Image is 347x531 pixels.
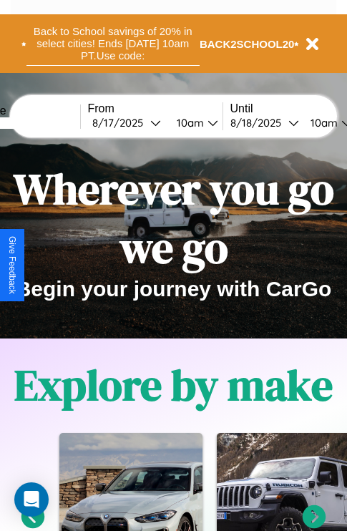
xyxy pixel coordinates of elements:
[230,116,288,130] div: 8 / 18 / 2025
[14,482,49,517] div: Open Intercom Messenger
[165,115,223,130] button: 10am
[26,21,200,66] button: Back to School savings of 20% in select cities! Ends [DATE] 10am PT.Use code:
[170,116,207,130] div: 10am
[88,102,223,115] label: From
[7,236,17,294] div: Give Feedback
[200,38,295,50] b: BACK2SCHOOL20
[14,356,333,414] h1: Explore by make
[88,115,165,130] button: 8/17/2025
[92,116,150,130] div: 8 / 17 / 2025
[303,116,341,130] div: 10am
